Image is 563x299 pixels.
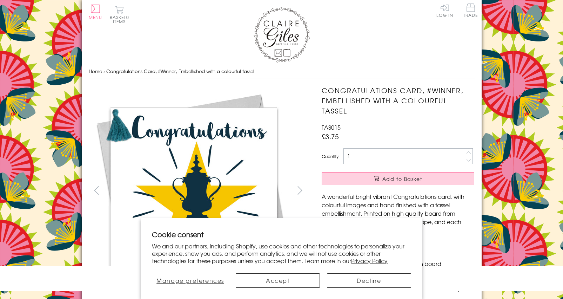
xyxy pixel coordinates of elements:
span: TAS015 [322,123,341,131]
button: Add to Basket [322,172,474,185]
span: › [103,68,105,74]
img: Congratulations Card, #Winner, Embellished with a colourful tassel [88,85,299,296]
span: Add to Basket [382,175,422,182]
a: Log In [436,4,453,17]
button: Basket0 items [110,6,129,24]
h2: Cookie consent [152,229,411,239]
a: Privacy Policy [351,256,388,265]
span: £3.75 [322,131,339,141]
button: Menu [89,5,102,19]
button: next [292,182,308,198]
p: A wonderful bright vibrant Congratulations card, with colourful images and hand finished with a t... [322,192,474,234]
a: Home [89,68,102,74]
button: Decline [327,273,411,288]
img: Congratulations Card, #Winner, Embellished with a colourful tassel [308,85,518,296]
label: Quantity [322,153,339,160]
button: prev [89,182,105,198]
span: Manage preferences [156,276,224,285]
img: Claire Giles Greetings Cards [254,7,310,63]
span: 0 items [113,14,129,25]
h1: Congratulations Card, #Winner, Embellished with a colourful tassel [322,85,474,116]
a: Trade [463,4,478,19]
p: We and our partners, including Shopify, use cookies and other technologies to personalize your ex... [152,242,411,264]
span: Menu [89,14,102,20]
span: Trade [463,4,478,17]
span: Congratulations Card, #Winner, Embellished with a colourful tassel [106,68,254,74]
nav: breadcrumbs [89,64,475,79]
button: Accept [236,273,320,288]
button: Manage preferences [152,273,229,288]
